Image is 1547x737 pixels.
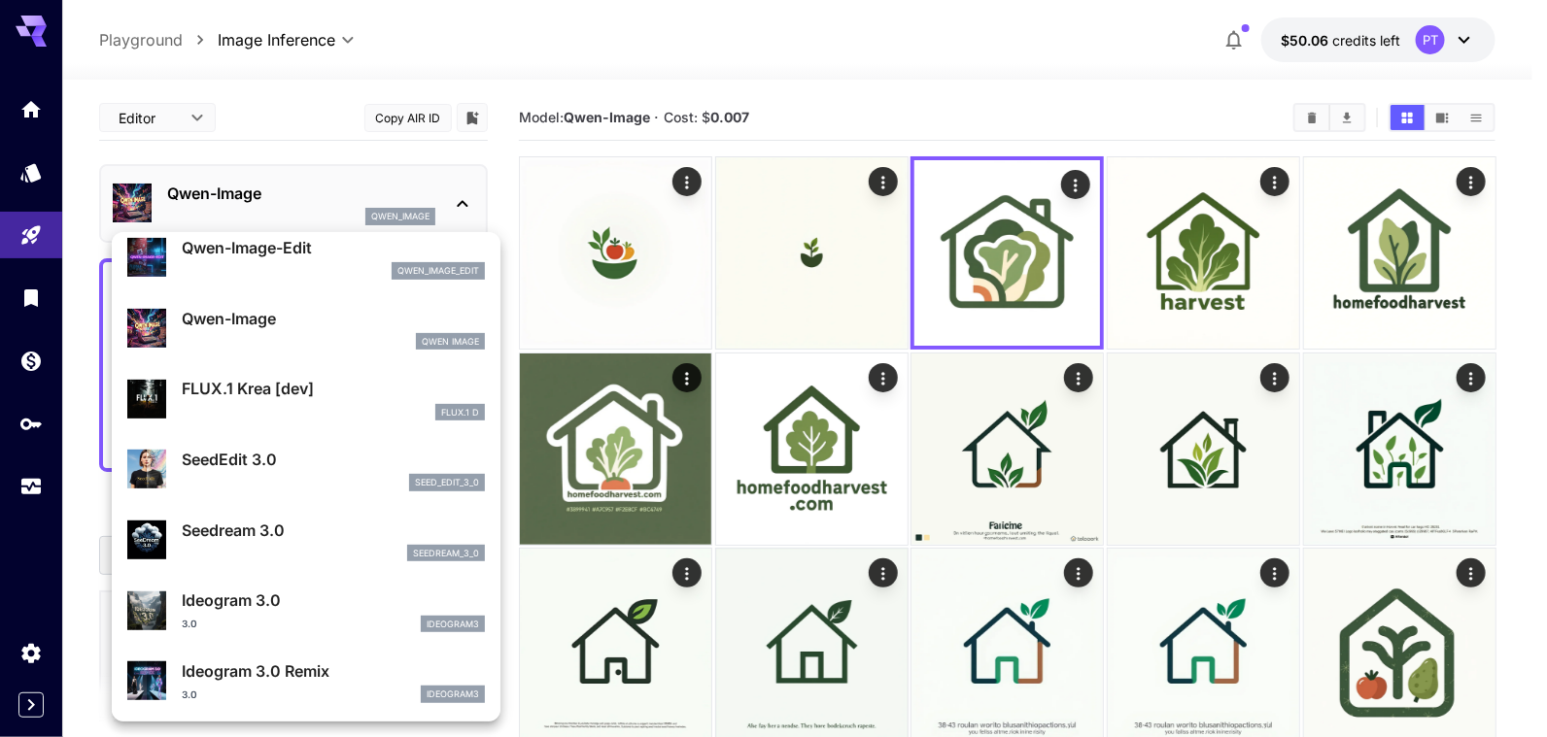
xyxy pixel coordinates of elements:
p: Ideogram 3.0 Remix [182,659,485,683]
div: Qwen-Image-Editqwen_image_edit [127,228,485,287]
div: Ideogram 3.0 Remix3.0ideogram3 [127,652,485,711]
p: 3.0 [182,687,197,702]
p: Qwen-Image [182,307,485,330]
p: Qwen-Image-Edit [182,236,485,259]
p: Qwen Image [422,335,479,349]
p: 3.0 [182,617,197,631]
p: qwen_image_edit [397,264,479,278]
div: Seedream 3.0seedream_3_0 [127,511,485,570]
div: SeedEdit 3.0seed_edit_3_0 [127,440,485,499]
p: SeedEdit 3.0 [182,448,485,471]
p: Seedream 3.0 [182,519,485,542]
div: FLUX.1 Krea [dev]FLUX.1 D [127,369,485,428]
p: seed_edit_3_0 [415,476,479,489]
p: ideogram3 [427,618,479,631]
p: seedream_3_0 [413,547,479,560]
p: ideogram3 [427,687,479,701]
p: FLUX.1 D [441,406,479,419]
p: FLUX.1 Krea [dev] [182,377,485,400]
p: Ideogram 3.0 [182,588,485,612]
div: Ideogram 3.03.0ideogram3 [127,581,485,640]
div: Qwen-ImageQwen Image [127,299,485,358]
